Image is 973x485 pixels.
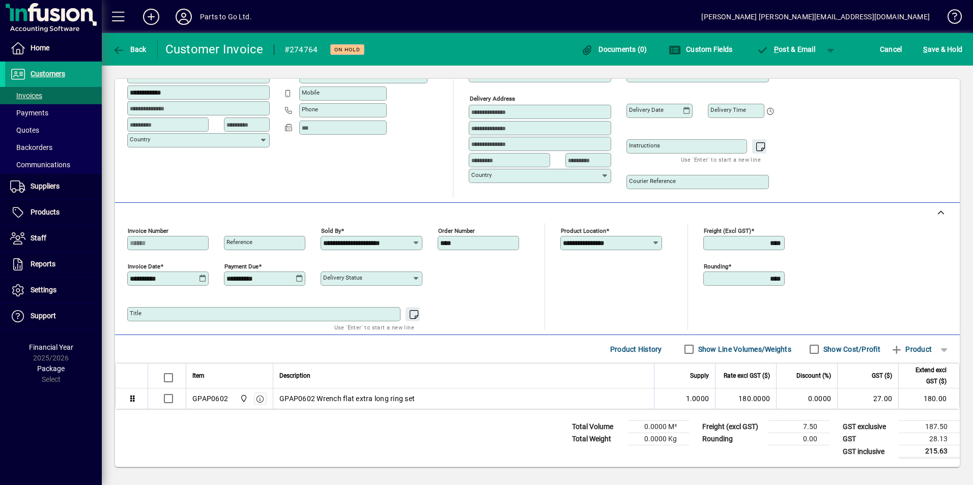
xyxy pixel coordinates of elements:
[877,40,905,58] button: Cancel
[923,45,927,53] span: S
[710,106,746,113] mat-label: Delivery time
[438,227,475,234] mat-label: Order number
[31,182,60,190] span: Suppliers
[200,9,252,25] div: Parts to Go Ltd.
[898,388,959,409] td: 180.00
[940,2,960,35] a: Knowledge Base
[31,260,55,268] span: Reports
[29,343,73,351] span: Financial Year
[899,433,960,445] td: 28.13
[722,393,770,404] div: 180.0000
[872,370,892,381] span: GST ($)
[5,139,102,156] a: Backorders
[5,252,102,277] a: Reports
[279,370,310,381] span: Description
[5,278,102,303] a: Settings
[37,365,65,373] span: Package
[279,393,415,404] span: GPAP0602 Wrench flat extra long ring set
[724,370,770,381] span: Rate excl GST ($)
[899,421,960,433] td: 187.50
[821,344,880,354] label: Show Cost/Profit
[561,227,606,234] mat-label: Product location
[5,87,102,104] a: Invoices
[838,433,899,445] td: GST
[690,370,709,381] span: Supply
[756,45,815,53] span: ost & Email
[31,70,65,78] span: Customers
[891,341,932,357] span: Product
[302,89,320,96] mat-label: Mobile
[334,46,360,53] span: On hold
[471,171,492,178] mat-label: Country
[628,433,689,445] td: 0.0000 Kg
[581,45,647,53] span: Documents (0)
[5,104,102,122] a: Payments
[921,40,965,58] button: Save & Hold
[10,92,42,100] span: Invoices
[5,226,102,251] a: Staff
[102,40,158,58] app-page-header-button: Back
[751,40,820,58] button: Post & Email
[5,156,102,173] a: Communications
[110,40,149,58] button: Back
[885,340,937,358] button: Product
[774,45,779,53] span: P
[226,238,252,246] mat-label: Reference
[10,126,39,134] span: Quotes
[5,36,102,61] a: Home
[628,421,689,433] td: 0.0000 M³
[905,365,947,387] span: Extend excl GST ($)
[334,321,414,333] mat-hint: Use 'Enter' to start a new line
[130,136,150,143] mat-label: Country
[31,312,56,320] span: Support
[302,106,318,113] mat-label: Phone
[629,177,676,185] mat-label: Courier Reference
[130,310,141,317] mat-label: Title
[923,41,962,57] span: ave & Hold
[10,161,70,169] span: Communications
[697,421,768,433] td: Freight (excl GST)
[5,304,102,329] a: Support
[629,142,660,149] mat-label: Instructions
[31,208,60,216] span: Products
[284,42,318,58] div: #274764
[321,227,341,234] mat-label: Sold by
[5,200,102,225] a: Products
[31,286,56,294] span: Settings
[567,421,628,433] td: Total Volume
[704,263,728,270] mat-label: Rounding
[666,40,735,58] button: Custom Fields
[704,227,751,234] mat-label: Freight (excl GST)
[31,234,46,242] span: Staff
[837,388,898,409] td: 27.00
[579,40,650,58] button: Documents (0)
[880,41,902,57] span: Cancel
[610,341,662,357] span: Product History
[796,370,831,381] span: Discount (%)
[696,344,791,354] label: Show Line Volumes/Weights
[10,143,52,151] span: Backorders
[323,274,362,281] mat-label: Delivery status
[838,421,899,433] td: GST exclusive
[768,421,829,433] td: 7.50
[112,45,147,53] span: Back
[686,393,709,404] span: 1.0000
[697,433,768,445] td: Rounding
[128,227,168,234] mat-label: Invoice number
[669,45,733,53] span: Custom Fields
[237,393,249,404] span: DAE - Bulk Store
[899,445,960,458] td: 215.63
[681,154,761,165] mat-hint: Use 'Enter' to start a new line
[701,9,930,25] div: [PERSON_NAME] [PERSON_NAME][EMAIL_ADDRESS][DOMAIN_NAME]
[192,370,205,381] span: Item
[768,433,829,445] td: 0.00
[5,122,102,139] a: Quotes
[135,8,167,26] button: Add
[192,393,228,404] div: GPAP0602
[629,106,664,113] mat-label: Delivery date
[838,445,899,458] td: GST inclusive
[165,41,264,57] div: Customer Invoice
[776,388,837,409] td: 0.0000
[5,174,102,199] a: Suppliers
[128,263,160,270] mat-label: Invoice date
